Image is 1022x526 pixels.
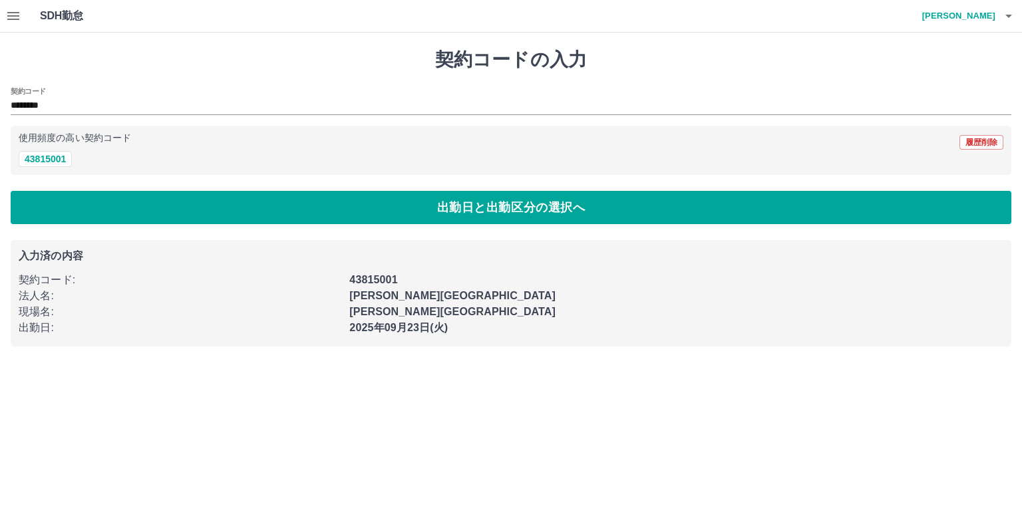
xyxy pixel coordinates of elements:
button: 43815001 [19,151,72,167]
p: 入力済の内容 [19,251,1003,261]
p: 法人名 : [19,288,341,304]
p: 契約コード : [19,272,341,288]
button: 履歴削除 [959,135,1003,150]
h1: 契約コードの入力 [11,49,1011,71]
b: 43815001 [349,274,397,285]
p: 現場名 : [19,304,341,320]
b: [PERSON_NAME][GEOGRAPHIC_DATA] [349,306,556,317]
p: 出勤日 : [19,320,341,336]
b: [PERSON_NAME][GEOGRAPHIC_DATA] [349,290,556,301]
button: 出勤日と出勤区分の選択へ [11,191,1011,224]
b: 2025年09月23日(火) [349,322,448,333]
p: 使用頻度の高い契約コード [19,134,131,143]
h2: 契約コード [11,86,46,96]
